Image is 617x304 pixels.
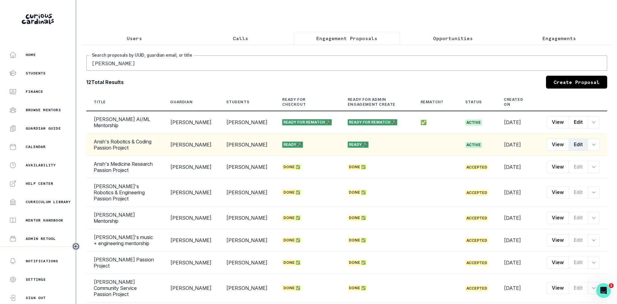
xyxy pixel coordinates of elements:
p: ✅ [421,119,451,125]
td: [DATE] [496,207,539,229]
p: Browse Mentors [26,108,61,112]
td: [PERSON_NAME] [219,229,275,252]
span: Done ✅ [282,164,301,170]
button: View [547,234,569,246]
p: Sign Out [26,295,46,300]
button: View [547,161,569,173]
td: [PERSON_NAME] [219,274,275,302]
td: [PERSON_NAME] [219,207,275,229]
td: [PERSON_NAME]'s Robotics & Engineering Passion Project [86,178,163,207]
span: active [465,120,482,126]
td: [DATE] [496,252,539,274]
p: Availability [26,163,56,168]
span: Done ✅ [348,189,367,196]
p: Help Center [26,181,53,186]
button: Edit [569,161,588,173]
button: Edit [569,234,588,246]
span: Ready 🚀 [282,142,303,148]
button: Edit [569,186,588,199]
td: [PERSON_NAME] [163,134,219,156]
button: Toggle sidebar [72,242,80,250]
p: Home [26,52,36,57]
a: Create Proposal [546,76,607,89]
button: View [547,212,569,224]
button: row menu [588,256,600,269]
p: Finance [26,89,43,94]
button: row menu [588,116,600,128]
td: Ansh's Medicine Research Passion Project [86,156,163,178]
span: Done ✅ [282,237,301,243]
button: View [547,256,569,269]
span: Ready for Rematch 🚀 [348,119,397,125]
td: [PERSON_NAME] [163,178,219,207]
span: 1 [609,283,614,288]
td: [PERSON_NAME] [219,111,275,134]
p: Settings [26,277,46,282]
span: accepted [465,237,488,244]
p: Mentor Handbook [26,218,63,223]
td: [DATE] [496,178,539,207]
span: accepted [465,260,488,266]
button: row menu [588,212,600,224]
button: row menu [588,139,600,151]
td: [PERSON_NAME] [163,207,219,229]
td: [PERSON_NAME] [163,252,219,274]
p: Admin Retool [26,236,56,241]
td: [DATE] [496,111,539,134]
td: Ansh's Robotics & Coding Passion Project [86,134,163,156]
button: Edit [569,256,588,269]
button: Edit [569,212,588,224]
span: accepted [465,164,488,170]
p: Guardian Guide [26,126,61,131]
td: [PERSON_NAME] AI/ML Mentorship [86,111,163,134]
button: Edit [569,139,588,151]
td: [DATE] [496,134,539,156]
p: Engagement Proposals [316,35,377,42]
img: Curious Cardinals Logo [22,14,54,24]
td: [PERSON_NAME] [163,274,219,302]
p: Opportunities [433,35,473,42]
td: [PERSON_NAME] [163,229,219,252]
td: [DATE] [496,156,539,178]
span: Ready 🚀 [348,142,368,148]
div: Rematch? [421,100,443,104]
div: Guardian [170,100,193,104]
span: Done ✅ [282,285,301,291]
span: Done ✅ [348,164,367,170]
p: Notifications [26,259,58,264]
button: View [547,282,569,294]
p: Students [26,71,46,76]
td: [PERSON_NAME] [163,111,219,134]
button: View [547,139,569,151]
div: Status [465,100,482,104]
span: Ready for Rematch 🚀 [282,119,332,125]
p: Engagements [542,35,576,42]
td: [PERSON_NAME] Mentorship [86,207,163,229]
button: row menu [588,282,600,294]
b: 12 Total Results [86,78,124,86]
button: row menu [588,186,600,199]
span: Done ✅ [348,215,367,221]
button: row menu [588,161,600,173]
span: accepted [465,215,488,221]
td: [PERSON_NAME] Passion Project [86,252,163,274]
span: accepted [465,190,488,196]
td: [PERSON_NAME] Community Service Passion Project [86,274,163,302]
iframe: Intercom live chat [596,283,611,298]
button: Edit [569,282,588,294]
div: Ready for Admin Engagement Create [348,97,398,107]
span: Done ✅ [348,237,367,243]
td: [PERSON_NAME] [163,156,219,178]
td: [PERSON_NAME]'s music + engineering mentorship [86,229,163,252]
div: Title [94,100,106,104]
p: Calendar [26,144,46,149]
td: [DATE] [496,274,539,302]
p: Users [127,35,142,42]
button: View [547,116,569,128]
button: row menu [588,234,600,246]
div: Created On [504,97,525,107]
span: Done ✅ [282,189,301,196]
td: [PERSON_NAME] [219,156,275,178]
p: Calls [233,35,248,42]
div: Ready for Checkout [282,97,325,107]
